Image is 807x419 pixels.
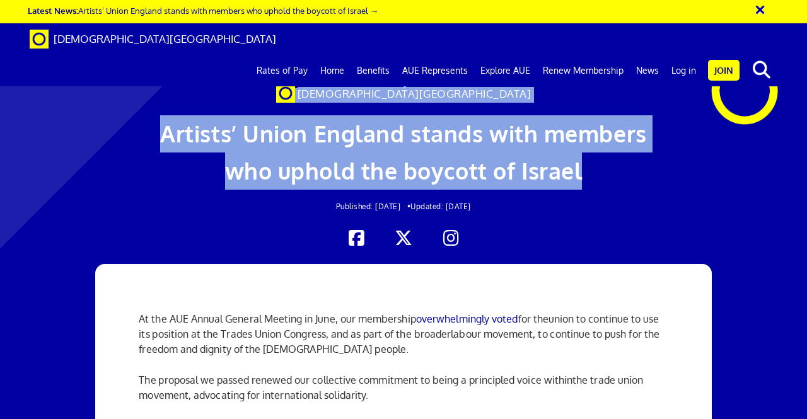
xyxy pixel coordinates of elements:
span: [DEMOGRAPHIC_DATA][GEOGRAPHIC_DATA] [54,32,276,45]
a: Log in [665,55,702,86]
a: News [630,55,665,86]
span: Artists’ Union England stands with members who uphold the boycott of Israel [160,119,647,185]
span: for the [518,313,549,325]
a: Latest News:Artists’ Union England stands with members who uphold the boycott of Israel → [28,5,378,16]
span: The proposal we passed renewed our collective commitment to being a principled voice within [139,374,572,386]
span: [DEMOGRAPHIC_DATA][GEOGRAPHIC_DATA] [298,87,531,100]
span: Published: [DATE] • [336,202,411,211]
span: union to continue to use its position at the Trades Union Congress, and as part of the broader [139,313,659,340]
a: Join [708,60,740,81]
span: the trade union movement, advocating for international solidarity. [139,374,643,401]
a: AUE Represents [396,55,474,86]
button: search [742,57,781,83]
a: Brand [DEMOGRAPHIC_DATA][GEOGRAPHIC_DATA] [20,23,286,55]
a: Rates of Pay [250,55,314,86]
a: Home [314,55,351,86]
span: labour movement, to continue to push for the freedom and dignity of the [DEMOGRAPHIC_DATA] people. [139,328,659,355]
a: Benefits [351,55,396,86]
span: At the AUE Annual General Meeting in June, our membership [139,313,415,325]
strong: Latest News: [28,5,78,16]
a: overwhelmingly voted [416,313,518,325]
a: Explore AUE [474,55,537,86]
a: Renew Membership [537,55,630,86]
h2: Updated: [DATE] [158,202,650,210]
